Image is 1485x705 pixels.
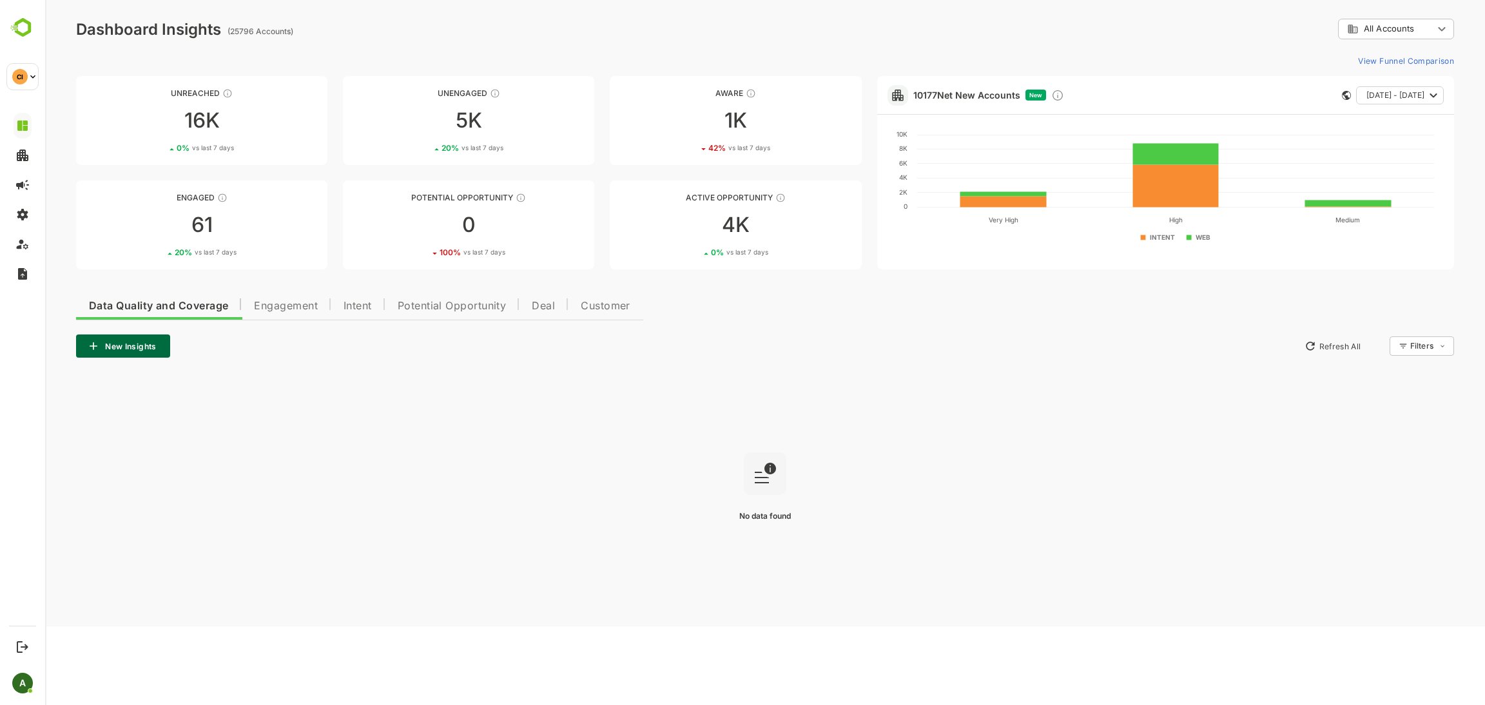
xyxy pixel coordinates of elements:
div: These accounts have just entered the buying cycle and need further nurturing [701,88,711,99]
div: 20 % [396,143,458,153]
span: Customer [536,301,585,311]
div: 16K [31,110,282,131]
ag: (25796 Accounts) [182,26,252,36]
text: 8K [854,144,862,152]
text: Very High [943,216,973,224]
div: 0 [298,215,549,235]
span: vs last 7 days [147,143,189,153]
text: 10K [851,130,862,138]
span: New [984,92,997,99]
div: 0 % [131,143,189,153]
div: A [12,673,33,693]
div: These accounts have not been engaged with for a defined time period [177,88,188,99]
img: BambooboxLogoMark.f1c84d78b4c51b1a7b5f700c9845e183.svg [6,15,39,40]
span: Deal [487,301,510,311]
button: Refresh All [1254,336,1321,356]
div: These accounts have open opportunities which might be at any of the Sales Stages [730,193,741,203]
a: 10177Net New Accounts [868,90,975,101]
div: Discover new ICP-fit accounts showing engagement — via intent surges, anonymous website visits, L... [1006,89,1019,102]
span: No data found [694,511,746,521]
button: [DATE] - [DATE] [1311,86,1399,104]
div: This card does not support filter and segments [1297,91,1306,100]
div: 5K [298,110,549,131]
span: vs last 7 days [683,143,725,153]
div: Dashboard Insights [31,20,176,39]
button: View Funnel Comparison [1308,50,1409,71]
a: UnreachedThese accounts have not been engaged with for a defined time period16K0%vs last 7 days [31,76,282,165]
div: 61 [31,215,282,235]
span: Data Quality and Coverage [44,301,183,311]
div: 100 % [394,247,460,257]
text: 0 [859,202,862,210]
div: Active Opportunity [565,193,816,202]
span: vs last 7 days [681,247,723,257]
button: New Insights [31,334,125,358]
span: Potential Opportunity [353,301,461,311]
text: 6K [854,159,862,167]
a: UnengagedThese accounts have not shown enough engagement and need nurturing5K20%vs last 7 days [298,76,549,165]
a: Potential OpportunityThese accounts are MQAs and can be passed on to Inside Sales0100%vs last 7 days [298,180,549,269]
a: EngagedThese accounts are warm, further nurturing would qualify them to MQAs6120%vs last 7 days [31,180,282,269]
div: Filters [1365,341,1388,351]
div: 42 % [663,143,725,153]
text: High [1123,216,1137,224]
div: 1K [565,110,816,131]
text: 4K [854,173,862,181]
div: All Accounts [1302,23,1388,35]
div: Unreached [31,88,282,98]
a: Active OpportunityThese accounts have open opportunities which might be at any of the Sales Stage... [565,180,816,269]
div: All Accounts [1293,17,1409,42]
button: Logout [14,638,31,655]
div: 0 % [666,247,723,257]
div: Engaged [31,193,282,202]
span: vs last 7 days [150,247,191,257]
div: These accounts are MQAs and can be passed on to Inside Sales [471,193,481,203]
div: These accounts are warm, further nurturing would qualify them to MQAs [172,193,182,203]
span: Intent [298,301,327,311]
div: Potential Opportunity [298,193,549,202]
div: 20 % [130,247,191,257]
div: Unengaged [298,88,549,98]
span: vs last 7 days [418,247,460,257]
div: 4K [565,215,816,235]
span: vs last 7 days [416,143,458,153]
span: Engagement [209,301,273,311]
text: 2K [854,188,862,196]
span: All Accounts [1319,24,1369,34]
a: AwareThese accounts have just entered the buying cycle and need further nurturing1K42%vs last 7 days [565,76,816,165]
text: Medium [1290,216,1315,224]
div: Filters [1364,334,1409,358]
div: CI [12,69,28,84]
div: These accounts have not shown enough engagement and need nurturing [445,88,455,99]
div: Aware [565,88,816,98]
span: [DATE] - [DATE] [1321,87,1379,104]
